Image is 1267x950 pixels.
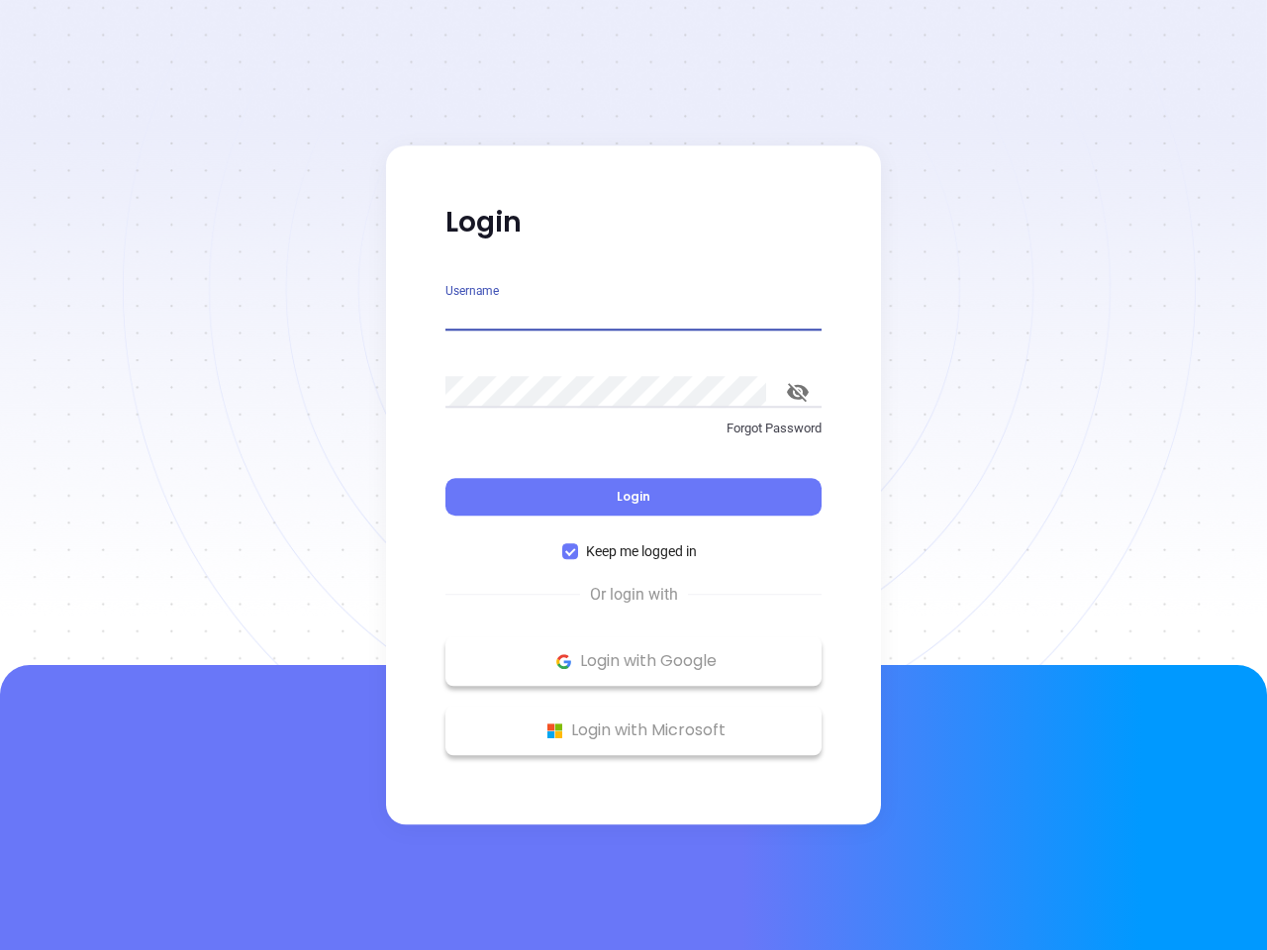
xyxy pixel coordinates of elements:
[445,285,499,297] label: Username
[445,419,822,438] p: Forgot Password
[445,706,822,755] button: Microsoft Logo Login with Microsoft
[774,368,822,416] button: toggle password visibility
[445,419,822,454] a: Forgot Password
[445,636,822,686] button: Google Logo Login with Google
[455,715,812,745] p: Login with Microsoft
[551,649,576,674] img: Google Logo
[580,583,688,607] span: Or login with
[445,478,822,516] button: Login
[578,540,705,562] span: Keep me logged in
[455,646,812,676] p: Login with Google
[617,488,650,505] span: Login
[542,718,567,743] img: Microsoft Logo
[445,205,822,240] p: Login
